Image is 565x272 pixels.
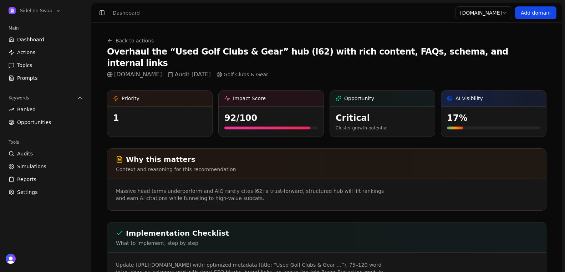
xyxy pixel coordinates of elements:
[515,6,556,19] a: Add domain
[344,95,374,102] span: Opportunity
[224,112,318,124] div: 92 /100
[17,176,36,183] span: Reports
[233,95,266,102] span: Impact Score
[17,49,35,56] span: Actions
[6,72,86,84] a: Prompts
[9,7,16,14] img: Sideline Swap
[20,7,52,14] span: Sideline Swap
[17,62,32,69] span: Topics
[122,95,139,102] span: Priority
[336,112,429,124] div: critical
[17,106,36,113] span: Ranked
[6,22,86,34] div: Main
[17,36,44,43] span: Dashboard
[17,75,38,82] span: Prompts
[107,70,162,79] span: [DOMAIN_NAME]
[107,37,154,44] a: Back to actions
[6,148,86,159] a: Audits
[6,137,86,148] div: Tools
[17,119,51,126] span: Opportunities
[6,47,86,58] a: Actions
[6,117,86,128] a: Opportunities
[168,70,211,79] span: Audit [DATE]
[6,161,86,172] a: Simulations
[336,125,429,131] p: Cluster growth potential
[116,188,390,202] p: Massive head terms underperform and AIO rarely cites l62; a trust‑forward, structured hub will li...
[116,228,538,238] h2: Implementation Checklist
[116,154,538,164] h2: Why this matters
[455,95,483,102] span: AI Visibility
[6,186,86,198] a: Settings
[113,112,207,124] div: 1
[107,46,546,69] h1: Overhaul the “Used Golf Clubs & Gear” hub (l62) with rich content, FAQs, schema, and internal links
[116,166,538,173] p: Context and reasoning for this recommendation
[6,6,64,16] button: Open organization switcher
[17,189,37,196] span: Settings
[6,60,86,71] a: Topics
[6,174,86,185] a: Reports
[6,92,86,104] button: Keywords
[17,150,33,157] span: Audits
[6,104,86,115] a: Ranked
[6,34,86,45] a: Dashboard
[116,240,538,247] p: What to implement, step by step
[217,71,268,78] a: Golf Clubs & Gear
[447,112,540,124] div: 17 %
[17,163,46,170] span: Simulations
[113,9,140,16] div: Dashboard
[6,254,16,264] img: 's logo
[6,254,16,264] button: Open user button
